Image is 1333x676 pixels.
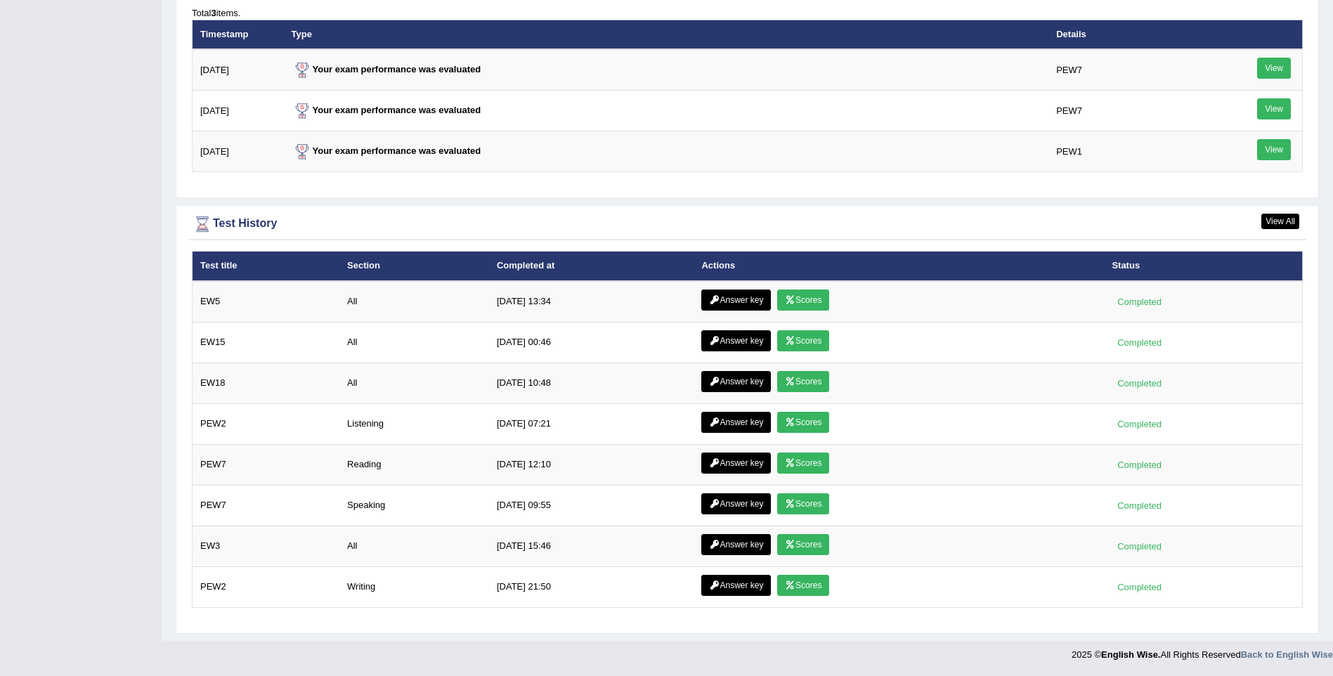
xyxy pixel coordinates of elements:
a: Answer key [701,412,771,433]
th: Section [339,252,489,281]
td: Speaking [339,485,489,526]
th: Type [284,20,1049,49]
a: View All [1261,214,1299,229]
td: [DATE] [193,131,284,172]
td: PEW7 [1048,49,1218,91]
div: Completed [1112,335,1166,350]
div: Completed [1112,498,1166,513]
a: Answer key [701,534,771,555]
td: [DATE] 07:21 [489,403,694,444]
td: [DATE] [193,49,284,91]
a: Scores [777,330,829,351]
strong: Your exam performance was evaluated [292,105,481,115]
div: Completed [1112,580,1166,594]
strong: Your exam performance was evaluated [292,64,481,74]
div: Completed [1112,539,1166,554]
td: Reading [339,444,489,485]
a: Answer key [701,330,771,351]
td: [DATE] [193,91,284,131]
td: PEW2 [193,566,340,607]
a: Scores [777,290,829,311]
td: [DATE] 12:10 [489,444,694,485]
th: Actions [694,252,1104,281]
td: [DATE] 13:34 [489,281,694,323]
div: Completed [1112,376,1166,391]
td: EW5 [193,281,340,323]
th: Details [1048,20,1218,49]
td: PEW7 [193,485,340,526]
a: Scores [777,575,829,596]
a: Answer key [701,575,771,596]
td: PEW7 [1048,91,1218,131]
td: PEW2 [193,403,340,444]
th: Status [1104,252,1302,281]
th: Timestamp [193,20,284,49]
td: [DATE] 10:48 [489,363,694,403]
a: Answer key [701,290,771,311]
td: [DATE] 09:55 [489,485,694,526]
td: [DATE] 15:46 [489,526,694,566]
div: Total items. [192,6,1303,20]
td: PEW7 [193,444,340,485]
td: PEW1 [1048,131,1218,172]
td: EW18 [193,363,340,403]
a: Scores [777,493,829,514]
a: View [1257,58,1291,79]
a: View [1257,139,1291,160]
a: Scores [777,453,829,474]
strong: English Wise. [1101,649,1160,660]
td: Writing [339,566,489,607]
a: Scores [777,371,829,392]
td: [DATE] 00:46 [489,322,694,363]
td: EW3 [193,526,340,566]
div: Test History [192,214,1303,235]
div: Completed [1112,417,1166,431]
th: Completed at [489,252,694,281]
div: Completed [1112,294,1166,309]
td: All [339,322,489,363]
div: 2025 © All Rights Reserved [1072,641,1333,661]
a: Scores [777,412,829,433]
a: Answer key [701,453,771,474]
td: All [339,281,489,323]
td: EW15 [193,322,340,363]
a: Answer key [701,371,771,392]
td: Listening [339,403,489,444]
a: Answer key [701,493,771,514]
a: Scores [777,534,829,555]
a: Back to English Wise [1241,649,1333,660]
th: Test title [193,252,340,281]
td: All [339,526,489,566]
td: [DATE] 21:50 [489,566,694,607]
b: 3 [211,8,216,18]
td: All [339,363,489,403]
a: View [1257,98,1291,119]
div: Completed [1112,457,1166,472]
strong: Your exam performance was evaluated [292,145,481,156]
